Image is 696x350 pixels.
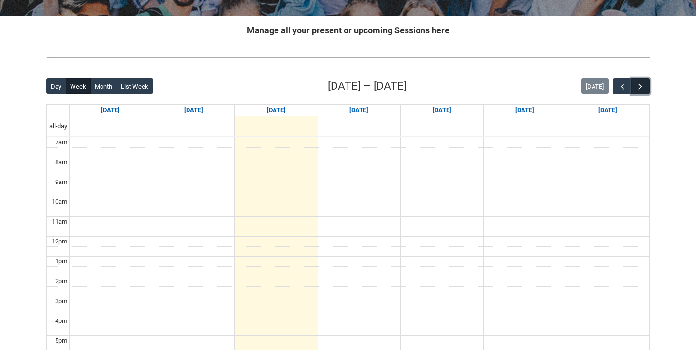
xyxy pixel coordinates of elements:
[46,24,650,37] h2: Manage all your present or upcoming Sessions here
[50,217,69,227] div: 11am
[328,78,406,94] h2: [DATE] – [DATE]
[53,137,69,147] div: 7am
[116,78,153,94] button: List Week
[613,78,631,94] button: Previous Week
[348,105,370,116] a: Go to September 10, 2025
[581,78,609,94] button: [DATE]
[47,122,69,131] span: all-day
[46,52,650,62] img: REDU_GREY_LINE
[99,105,122,116] a: Go to September 7, 2025
[182,105,205,116] a: Go to September 8, 2025
[50,237,69,246] div: 12pm
[66,78,91,94] button: Week
[90,78,117,94] button: Month
[53,157,69,167] div: 8am
[53,296,69,306] div: 3pm
[50,197,69,207] div: 10am
[513,105,536,116] a: Go to September 12, 2025
[53,276,69,286] div: 2pm
[596,105,619,116] a: Go to September 13, 2025
[53,336,69,346] div: 5pm
[265,105,288,116] a: Go to September 9, 2025
[46,78,66,94] button: Day
[53,316,69,326] div: 4pm
[431,105,453,116] a: Go to September 11, 2025
[53,177,69,187] div: 9am
[53,257,69,266] div: 1pm
[631,78,650,94] button: Next Week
